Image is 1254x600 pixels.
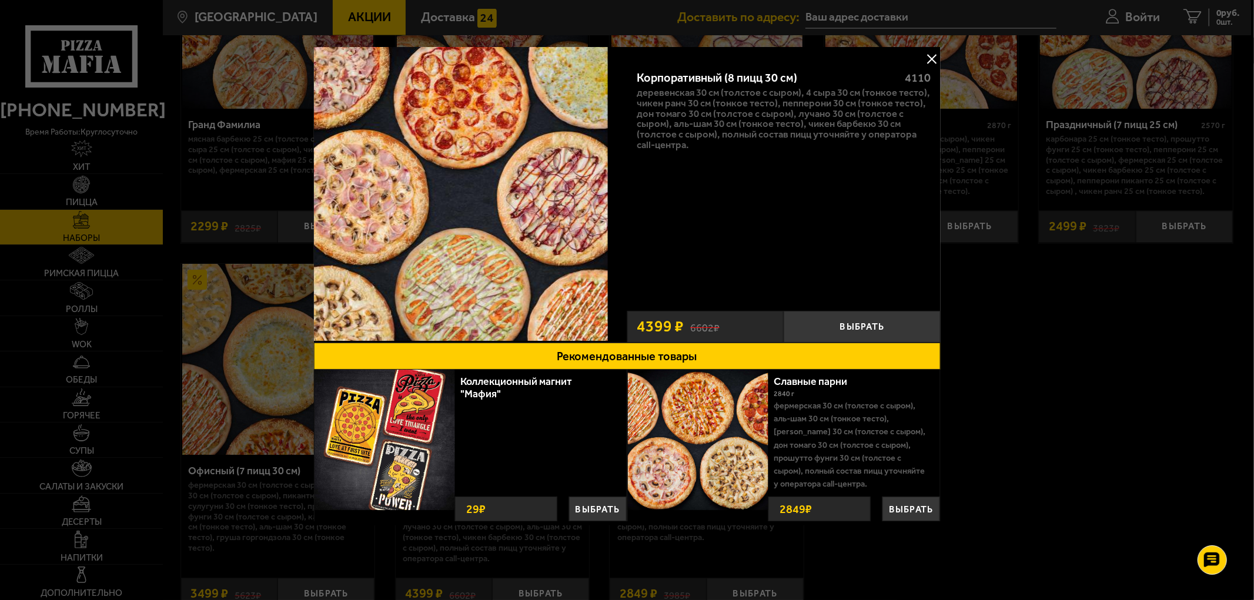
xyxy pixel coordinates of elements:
span: 2840 г [774,390,795,398]
img: Корпоративный (8 пицц 30 см) [313,47,607,341]
span: 4110 [905,71,931,85]
a: Коллекционный магнит "Мафия" [460,375,572,400]
strong: 2849 ₽ [777,497,815,521]
button: Рекомендованные товары [313,343,941,370]
a: Корпоративный (8 пицц 30 см) [313,47,627,343]
strong: 29 ₽ [463,497,489,521]
button: Выбрать [569,497,627,521]
p: Фермерская 30 см (толстое с сыром), Аль-Шам 30 см (тонкое тесто), [PERSON_NAME] 30 см (толстое с ... [774,400,931,491]
p: Деревенская 30 см (толстое с сыром), 4 сыра 30 см (тонкое тесто), Чикен Ранч 30 см (тонкое тесто)... [637,88,931,150]
span: 4399 ₽ [637,319,684,334]
button: Выбрать [882,497,940,521]
button: Выбрать [784,311,941,343]
s: 6602 ₽ [690,320,720,333]
a: Славные парни [774,375,861,388]
div: Корпоративный (8 пицц 30 см) [637,71,894,85]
